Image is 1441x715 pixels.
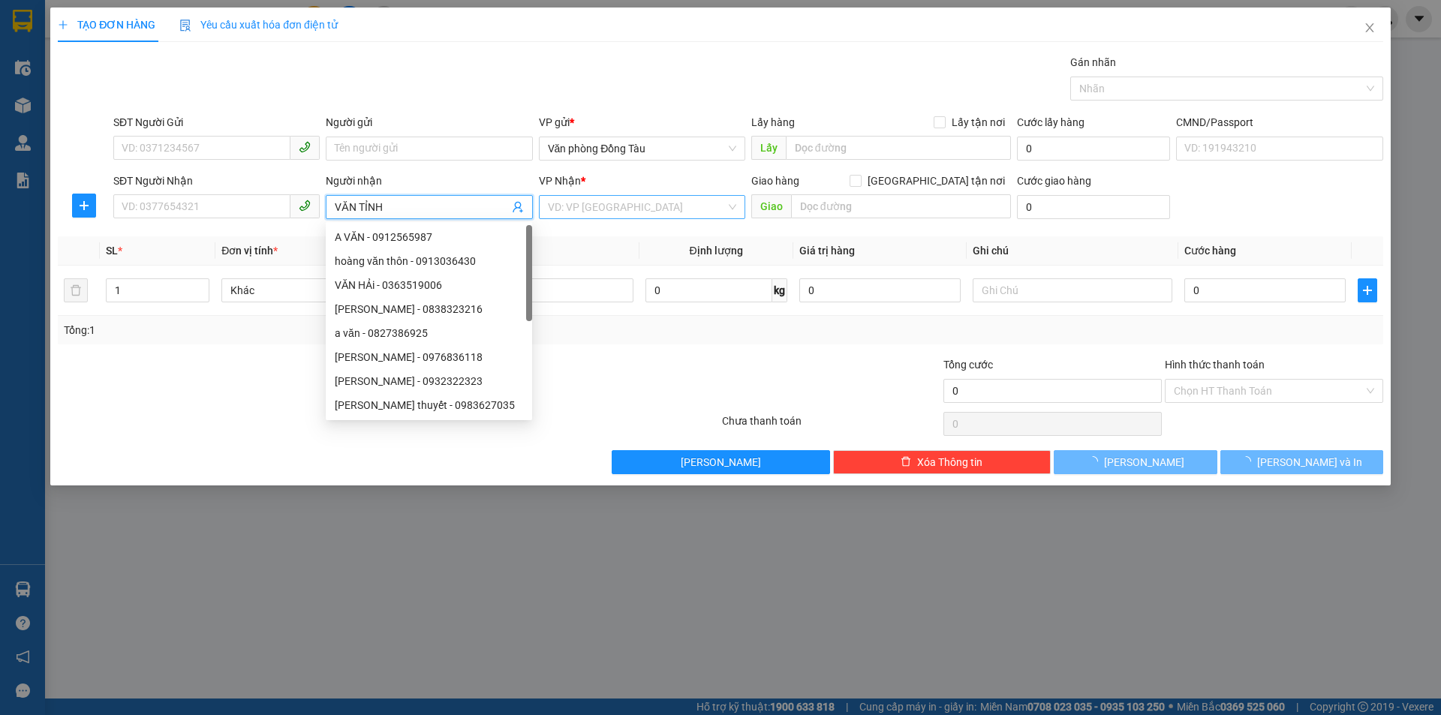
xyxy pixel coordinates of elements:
[1241,456,1257,467] span: loading
[113,114,320,131] div: SĐT Người Gửi
[179,20,191,32] img: icon
[326,345,532,369] div: TRỊNH VĂN TUẤN - 0976836118
[335,373,523,389] div: [PERSON_NAME] - 0932322323
[335,301,523,317] div: [PERSON_NAME] - 0838323216
[335,277,523,293] div: VĂN HẢi - 0363519006
[690,245,743,257] span: Định lượng
[158,17,266,36] b: 36 Limousine
[1070,56,1116,68] label: Gán nhãn
[751,175,799,187] span: Giao hàng
[512,201,524,213] span: user-add
[83,93,341,112] li: Hotline: 1900888999
[973,278,1172,302] input: Ghi Chú
[72,194,96,218] button: plus
[833,450,1051,474] button: deleteXóa Thông tin
[58,20,68,30] span: plus
[1104,454,1184,470] span: [PERSON_NAME]
[326,297,532,321] div: VŨ VĂN THANH - 0838323216
[326,173,532,189] div: Người nhận
[326,225,532,249] div: A VĂN - 0912565987
[1184,245,1236,257] span: Cước hàng
[326,321,532,345] div: a văn - 0827386925
[299,200,311,212] span: phone
[943,359,993,371] span: Tổng cước
[179,19,338,31] span: Yêu cầu xuất hóa đơn điện tử
[19,19,94,94] img: logo.jpg
[901,456,911,468] span: delete
[1017,137,1170,161] input: Cước lấy hàng
[335,349,523,365] div: [PERSON_NAME] - 0976836118
[73,200,95,212] span: plus
[221,245,278,257] span: Đơn vị tính
[681,454,761,470] span: [PERSON_NAME]
[799,278,961,302] input: 0
[1088,456,1104,467] span: loading
[1349,8,1391,50] button: Close
[326,273,532,297] div: VĂN HẢi - 0363519006
[799,245,855,257] span: Giá trị hàng
[113,173,320,189] div: SĐT Người Nhận
[917,454,982,470] span: Xóa Thông tin
[1176,114,1382,131] div: CMND/Passport
[751,116,795,128] span: Lấy hàng
[720,413,942,439] div: Chưa thanh toán
[230,279,412,302] span: Khác
[791,194,1011,218] input: Dọc đường
[751,194,791,218] span: Giao
[967,236,1178,266] th: Ghi chú
[326,369,532,393] div: lưu văn thành - 0932322323
[64,278,88,302] button: delete
[58,19,155,31] span: TẠO ĐƠN HÀNG
[64,322,556,338] div: Tổng: 1
[335,253,523,269] div: hoàng văn thôn - 0913036430
[83,37,341,93] li: 01A03 [GEOGRAPHIC_DATA], [GEOGRAPHIC_DATA] ( bên cạnh cây xăng bến xe phía Bắc cũ)
[335,229,523,245] div: A VĂN - 0912565987
[1358,284,1376,296] span: plus
[299,141,311,153] span: phone
[106,245,118,257] span: SL
[1165,359,1265,371] label: Hình thức thanh toán
[326,249,532,273] div: hoàng văn thôn - 0913036430
[1017,116,1085,128] label: Cước lấy hàng
[1017,175,1091,187] label: Cước giao hàng
[335,325,523,341] div: a văn - 0827386925
[1054,450,1217,474] button: [PERSON_NAME]
[433,278,633,302] input: VD: Bàn, Ghế
[1017,195,1170,219] input: Cước giao hàng
[1257,454,1362,470] span: [PERSON_NAME] và In
[326,393,532,417] div: trương văn thuyết - 0983627035
[772,278,787,302] span: kg
[862,173,1011,189] span: [GEOGRAPHIC_DATA] tận nơi
[1358,278,1377,302] button: plus
[539,114,745,131] div: VP gửi
[1220,450,1383,474] button: [PERSON_NAME] và In
[548,137,736,160] span: Văn phòng Đồng Tàu
[326,114,532,131] div: Người gửi
[751,136,786,160] span: Lấy
[786,136,1011,160] input: Dọc đường
[335,397,523,413] div: [PERSON_NAME] thuyết - 0983627035
[946,114,1011,131] span: Lấy tận nơi
[539,175,581,187] span: VP Nhận
[1364,22,1376,34] span: close
[612,450,830,474] button: [PERSON_NAME]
